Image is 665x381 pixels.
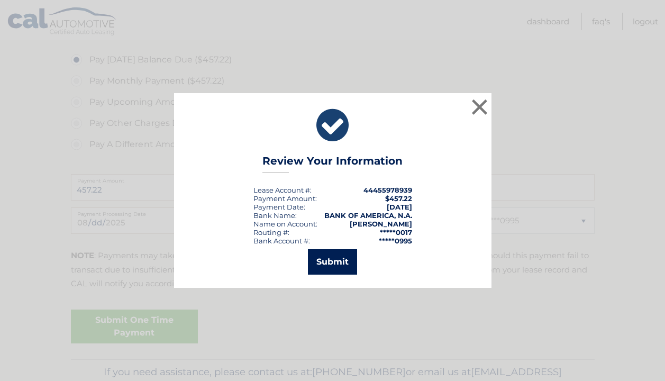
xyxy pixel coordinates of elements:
button: Submit [308,249,357,275]
div: Bank Account #: [253,237,310,245]
strong: BANK OF AMERICA, N.A. [324,211,412,220]
div: Routing #: [253,228,289,237]
div: Bank Name: [253,211,297,220]
span: $457.22 [385,194,412,203]
div: Name on Account: [253,220,317,228]
strong: [PERSON_NAME] [350,220,412,228]
div: Payment Amount: [253,194,317,203]
h3: Review Your Information [262,155,403,173]
div: : [253,203,305,211]
div: Lease Account #: [253,186,312,194]
button: × [469,96,490,117]
span: Payment Date [253,203,304,211]
strong: 44455978939 [363,186,412,194]
span: [DATE] [387,203,412,211]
